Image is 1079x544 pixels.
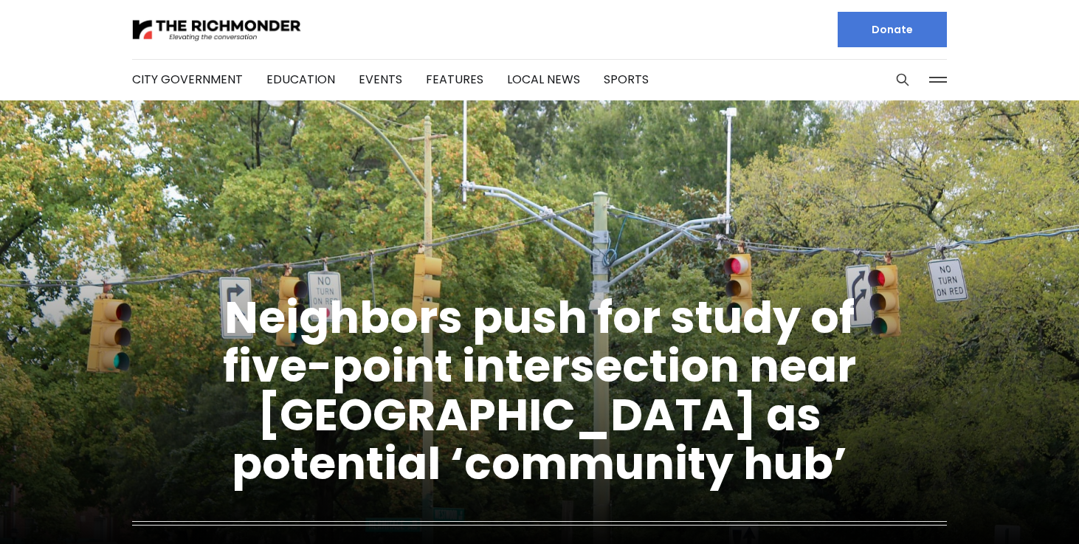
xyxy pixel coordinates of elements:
a: Features [426,71,483,88]
a: Local News [507,71,580,88]
a: Events [359,71,402,88]
a: Donate [838,12,947,47]
button: Search this site [892,69,914,91]
a: Sports [604,71,649,88]
img: The Richmonder [132,17,302,43]
a: Education [266,71,335,88]
a: Neighbors push for study of five-point intersection near [GEOGRAPHIC_DATA] as potential ‘communit... [223,286,856,495]
a: City Government [132,71,243,88]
